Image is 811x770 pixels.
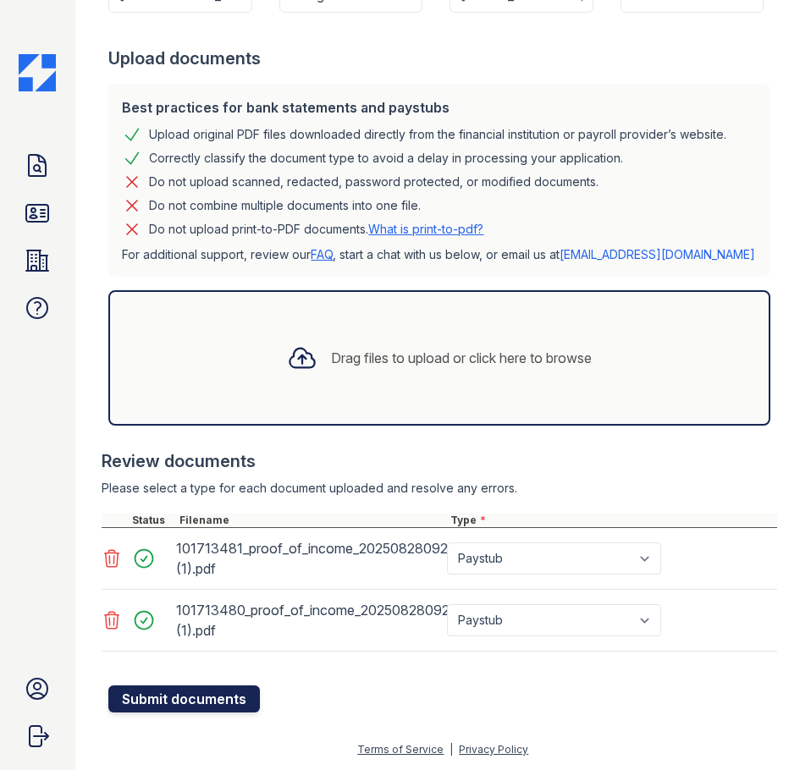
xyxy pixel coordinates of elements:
p: Do not upload print-to-PDF documents. [149,221,483,238]
div: Review documents [102,449,777,473]
div: 101713481_proof_of_income_20250828092536 (1).pdf [176,535,440,582]
div: Drag files to upload or click here to browse [331,348,592,368]
button: Submit documents [108,685,260,712]
a: Privacy Policy [459,743,528,756]
a: [EMAIL_ADDRESS][DOMAIN_NAME] [560,247,755,261]
img: CE_Icon_Blue-c292c112584629df590d857e76928e9f676e5b41ef8f769ba2f05ee15b207248.png [19,54,56,91]
div: Filename [176,514,447,527]
p: For additional support, review our , start a chat with us below, or email us at [122,246,757,263]
a: Terms of Service [357,743,444,756]
div: Upload original PDF files downloaded directly from the financial institution or payroll provider’... [149,124,726,145]
a: What is print-to-pdf? [368,222,483,236]
a: FAQ [311,247,333,261]
div: | [450,743,453,756]
div: Upload documents [108,47,777,70]
div: Correctly classify the document type to avoid a delay in processing your application. [149,148,623,168]
div: Do not combine multiple documents into one file. [149,195,421,216]
div: 101713480_proof_of_income_20250828092536 (1).pdf [176,597,440,644]
div: Do not upload scanned, redacted, password protected, or modified documents. [149,172,599,192]
div: Best practices for bank statements and paystubs [122,97,757,118]
div: Please select a type for each document uploaded and resolve any errors. [102,480,777,497]
div: Status [129,514,176,527]
div: Type [447,514,777,527]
